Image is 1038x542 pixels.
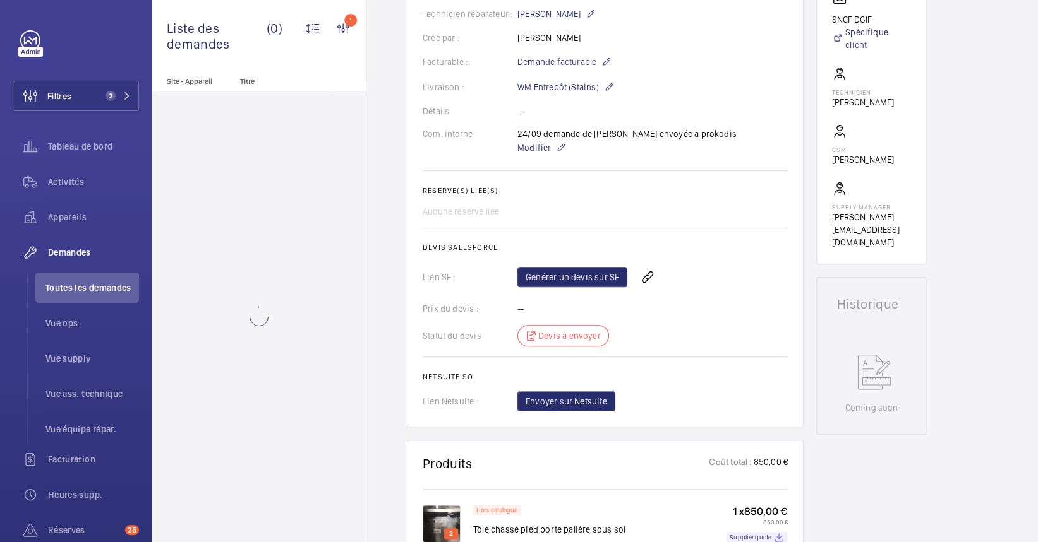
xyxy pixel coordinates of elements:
p: 1 x 850,00 € [727,505,788,518]
p: SNCF DGIF [832,13,911,26]
p: Supply manager [832,203,911,211]
p: Titre [240,77,323,86]
p: [PERSON_NAME][EMAIL_ADDRESS][DOMAIN_NAME] [832,211,911,249]
p: Supplier quote [730,535,771,539]
h1: Produits [423,456,473,471]
span: 2 [106,91,116,101]
p: [PERSON_NAME] [832,153,894,166]
span: Réserves [48,524,120,536]
a: Spécifique client [832,26,911,51]
span: 25 [125,525,139,535]
button: Envoyer sur Netsuite [517,391,615,411]
span: Vue ass. technique [45,387,139,400]
p: CSM [832,146,894,153]
a: Générer un devis sur SF [517,267,627,287]
span: Tableau de bord [48,140,139,153]
span: Facturation [48,453,139,466]
p: WM Entrepôt (Stains) [517,80,614,95]
span: Toutes les demandes [45,281,139,294]
p: [PERSON_NAME] [517,6,596,21]
p: Coming soon [845,401,898,414]
span: Heures supp. [48,488,139,501]
span: Vue supply [45,352,139,365]
span: Demandes [48,246,139,259]
p: 2 [447,528,456,539]
h1: Historique [837,298,906,310]
h2: Netsuite SO [423,372,788,381]
p: [PERSON_NAME] [832,96,894,109]
span: Appareils [48,211,139,223]
span: Vue équipe répar. [45,423,139,435]
span: Vue ops [45,317,139,329]
p: Hors catalogue [476,508,517,512]
span: Demande facturable [517,56,596,68]
p: Coût total : [709,456,752,471]
h2: Réserve(s) liée(s) [423,186,788,195]
p: Technicien [832,88,894,96]
p: Tôle chasse pied porte palière sous sol [473,523,625,536]
span: Envoyer sur Netsuite [526,395,607,408]
span: Modifier [517,141,551,154]
p: 850,00 € [727,518,788,526]
span: Liste des demandes [167,20,267,52]
h2: Devis Salesforce [423,243,788,252]
p: 850,00 € [752,456,788,471]
span: Activités [48,175,139,188]
span: Filtres [47,90,71,102]
button: Filtres2 [13,81,139,111]
p: Site - Appareil [152,77,235,86]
